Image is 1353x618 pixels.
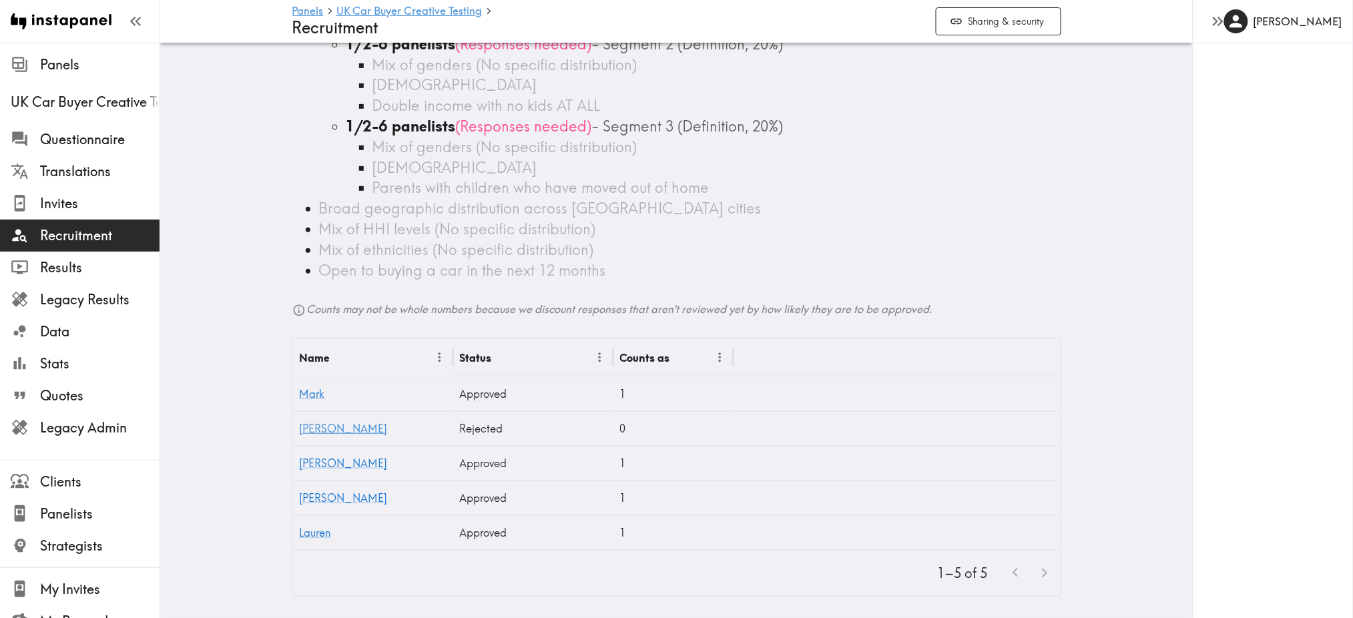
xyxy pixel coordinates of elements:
[453,515,613,550] div: Approved
[429,347,450,368] button: Menu
[300,526,331,539] a: Lauren
[938,564,988,583] p: 1–5 of 5
[319,240,594,259] span: Mix of ethnicities (No specific distribution)
[710,347,730,368] button: Menu
[613,376,734,411] div: 1
[453,411,613,446] div: Rejected
[319,199,762,218] span: Broad geographic distribution across [GEOGRAPHIC_DATA] cities
[40,386,160,405] span: Quotes
[40,258,160,277] span: Results
[331,347,352,368] button: Sort
[372,158,537,177] span: [DEMOGRAPHIC_DATA]
[292,5,324,18] a: Panels
[292,302,1061,317] h6: Counts may not be whole numbers because we discount responses that aren't reviewed yet by how lik...
[40,130,160,149] span: Questionnaire
[372,75,537,94] span: [DEMOGRAPHIC_DATA]
[613,481,734,515] div: 1
[319,261,606,280] span: Open to buying a car in the next 12 months
[346,35,456,53] b: 1/2-6 panelists
[336,5,483,18] a: UK Car Buyer Creative Testing
[613,515,734,550] div: 1
[40,290,160,309] span: Legacy Results
[40,162,160,181] span: Translations
[300,387,324,400] a: Mark
[372,137,637,156] span: Mix of genders (No specific distribution)
[592,117,784,135] span: - Segment 3 (Definition, 20%)
[300,491,388,505] a: [PERSON_NAME]
[1254,14,1342,29] h6: [PERSON_NAME]
[372,178,710,197] span: Parents with children who have moved out of home
[40,505,160,523] span: Panelists
[40,322,160,341] span: Data
[40,354,160,373] span: Stats
[40,473,160,491] span: Clients
[40,580,160,599] span: My Invites
[592,35,784,53] span: - Segment 2 (Definition, 20%)
[589,347,610,368] button: Menu
[620,351,670,364] div: Counts as
[456,35,592,53] span: ( Responses needed )
[613,446,734,481] div: 1
[300,422,388,435] a: [PERSON_NAME]
[40,418,160,437] span: Legacy Admin
[453,376,613,411] div: Approved
[40,537,160,555] span: Strategists
[613,411,734,446] div: 0
[292,18,925,37] h4: Recruitment
[319,220,596,238] span: Mix of HHI levels (No specific distribution)
[936,7,1061,36] button: Sharing & security
[372,96,601,115] span: Double income with no kids AT ALL
[453,481,613,515] div: Approved
[346,117,456,135] b: 1/2-6 panelists
[493,347,514,368] button: Sort
[40,226,160,245] span: Recruitment
[300,456,388,470] a: [PERSON_NAME]
[372,55,637,74] span: Mix of genders (No specific distribution)
[460,351,492,364] div: Status
[300,351,330,364] div: Name
[40,55,160,74] span: Panels
[40,194,160,213] span: Invites
[11,93,160,111] span: UK Car Buyer Creative Testing
[671,347,692,368] button: Sort
[453,446,613,481] div: Approved
[456,117,592,135] span: ( Responses needed )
